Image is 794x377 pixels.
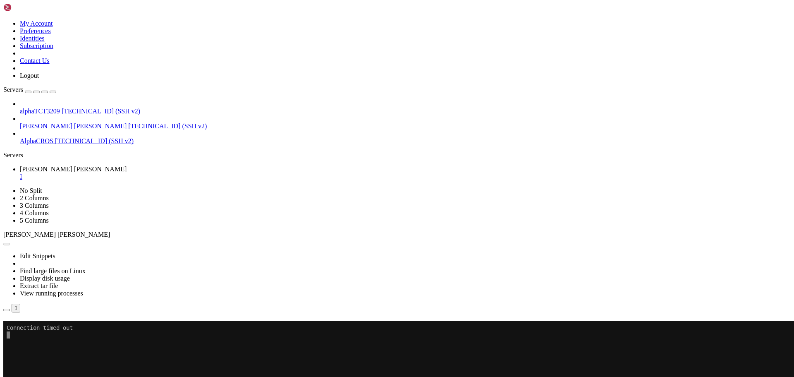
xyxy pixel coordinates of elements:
a: No Split [20,187,42,194]
a: 5 Columns [20,217,49,224]
a: Display disk usage [20,275,70,282]
span: [PERSON_NAME] [PERSON_NAME] [20,166,127,173]
div:  [15,305,17,311]
img: Shellngn [3,3,51,12]
span: [TECHNICAL_ID] (SSH v2) [55,137,134,144]
div: Servers [3,151,791,159]
a: 2 Columns [20,195,49,202]
a: Preferences [20,27,51,34]
a:  [20,173,791,180]
a: 4 Columns [20,209,49,216]
span: [PERSON_NAME] [PERSON_NAME] [3,231,110,238]
a: Identities [20,35,45,42]
li: alphaTCT3209 [TECHNICAL_ID] (SSH v2) [20,100,791,115]
a: My Account [20,20,53,27]
a: [PERSON_NAME] [PERSON_NAME] [TECHNICAL_ID] (SSH v2) [20,122,791,130]
a: Find large files on Linux [20,267,86,274]
span: [TECHNICAL_ID] (SSH v2) [128,122,207,130]
a: Contact Us [20,57,50,64]
span: Servers [3,86,23,93]
span: alphaTCT3209 [20,108,60,115]
span: [TECHNICAL_ID] (SSH v2) [62,108,140,115]
a: View running processes [20,290,83,297]
a: Subscription [20,42,53,49]
div: (0, 1) [3,10,7,17]
li: AlphaCROS [TECHNICAL_ID] (SSH v2) [20,130,791,145]
a: Servers [3,86,56,93]
a: Extract tar file [20,282,58,289]
a: Chan Jun Wen [20,166,791,180]
span: [PERSON_NAME] [PERSON_NAME] [20,122,127,130]
a: 3 Columns [20,202,49,209]
li: [PERSON_NAME] [PERSON_NAME] [TECHNICAL_ID] (SSH v2) [20,115,791,130]
a: AlphaCROS [TECHNICAL_ID] (SSH v2) [20,137,791,145]
button:  [12,304,20,312]
a: Logout [20,72,39,79]
a: Edit Snippets [20,252,55,259]
span: AlphaCROS [20,137,53,144]
x-row: Connection timed out [3,3,686,10]
a: alphaTCT3209 [TECHNICAL_ID] (SSH v2) [20,108,791,115]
